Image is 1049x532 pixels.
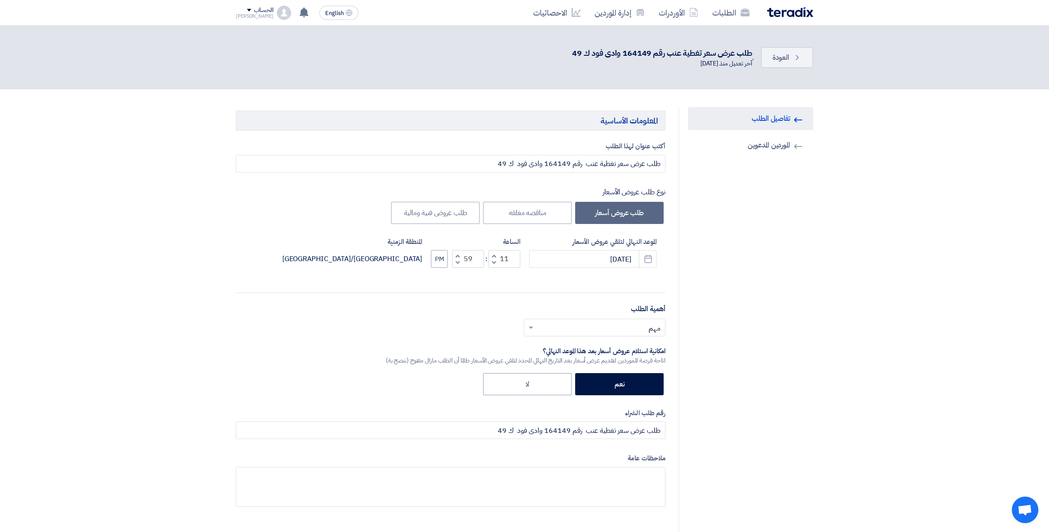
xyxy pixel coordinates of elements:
img: Teradix logo [767,7,813,17]
a: الموردين المدعوين [688,134,813,157]
div: [GEOGRAPHIC_DATA]/[GEOGRAPHIC_DATA] [282,254,423,264]
div: امكانية استلام عروض أسعار بعد هذا الموعد النهائي؟ [386,347,666,356]
button: PM [431,250,448,268]
span: English [325,10,344,16]
label: نعم [575,373,664,395]
a: Open chat [1012,497,1038,523]
div: اتاحة فرصة للموردين لتقديم عرض أسعار بعد التاريخ النهائي المحدد لتلقي عروض الأسعار طالما أن الطلب... [386,356,666,365]
a: الأوردرات [652,2,705,23]
input: أدخل رقم طلب الشراء الداخلي ان وجد [236,421,665,439]
label: طلب عروض أسعار [575,202,664,224]
span: العودة [772,52,789,63]
button: English [319,6,358,20]
label: المنطقة الزمنية [282,237,423,247]
h5: المعلومات الأساسية [236,111,665,131]
input: Hours [488,250,520,268]
div: [PERSON_NAME] [236,14,273,19]
div: : [484,254,488,264]
div: طلب عرض سعر تغطية عنب رقم 164149 وادى فود ك 49 [572,47,752,59]
label: لا [483,373,572,395]
label: طلب عروض فنية ومالية [391,202,480,224]
a: الاحصائيات [526,2,588,23]
label: مناقصه مغلقه [483,202,572,224]
div: الحساب [254,7,273,14]
label: الساعة [431,237,520,247]
label: الموعد النهائي لتلقي عروض الأسعار [529,237,657,247]
a: تفاصيل الطلب [688,107,813,130]
div: نوع طلب عروض الأسعار [236,187,665,197]
a: الطلبات [705,2,757,23]
a: العودة [761,47,813,68]
label: أكتب عنوان لهذا الطلب [236,141,665,151]
label: أهمية الطلب [631,304,665,314]
a: إدارة الموردين [588,2,652,23]
input: مثال: طابعات ألوان, نظام إطفاء حريق, أجهزة كهربائية... [236,155,665,173]
label: رقم طلب الشراء [236,408,665,418]
label: ملاحظات عامة [236,453,665,463]
img: profile_test.png [277,6,291,20]
input: سنة-شهر-يوم [529,250,657,268]
input: Minutes [452,250,484,268]
div: . [236,43,813,72]
div: آخر تعديل منذ [DATE] [572,59,752,68]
